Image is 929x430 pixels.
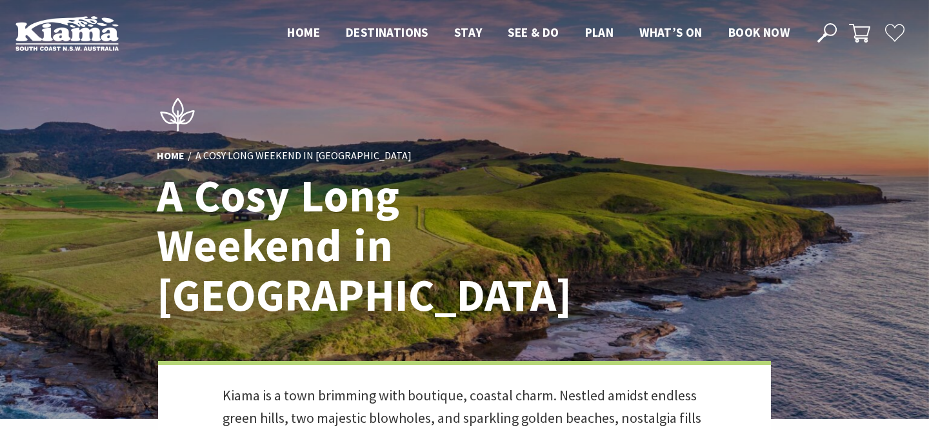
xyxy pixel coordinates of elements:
[15,15,119,51] img: Kiama Logo
[157,171,521,320] h1: A Cosy Long Weekend in [GEOGRAPHIC_DATA]
[639,24,703,40] span: What’s On
[157,149,185,163] a: Home
[585,24,614,40] span: Plan
[346,24,428,40] span: Destinations
[454,24,483,40] span: Stay
[728,24,790,40] span: Book now
[274,23,803,44] nav: Main Menu
[287,24,320,40] span: Home
[508,24,559,40] span: See & Do
[195,148,412,164] li: A Cosy Long Weekend in [GEOGRAPHIC_DATA]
